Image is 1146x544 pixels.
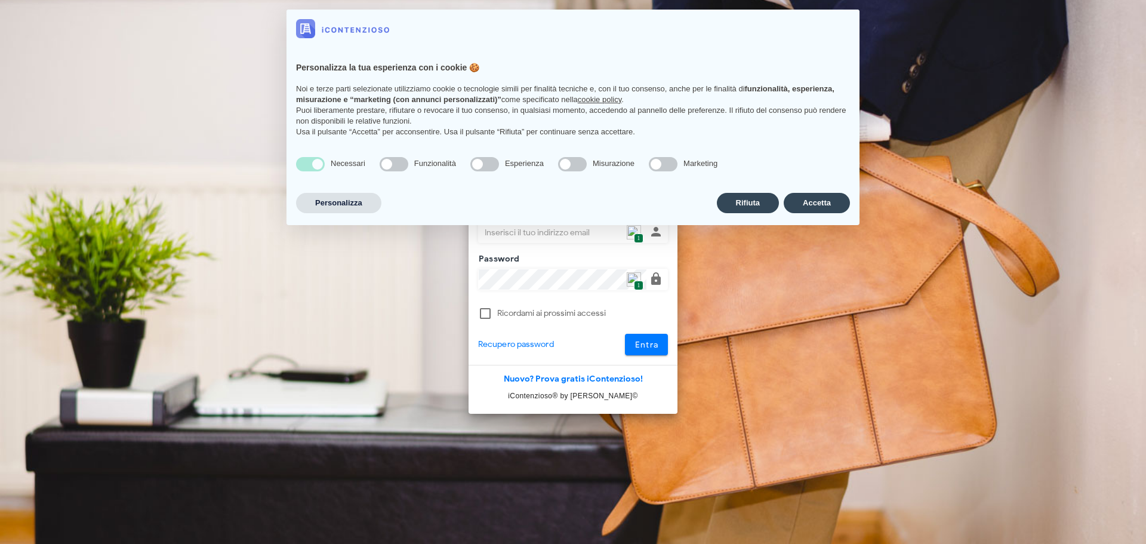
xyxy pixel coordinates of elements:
[296,84,834,104] strong: funzionalità, esperienza, misurazione e “marketing (con annunci personalizzati)”
[296,19,389,38] img: logo
[627,225,641,239] img: npw-badge-icon.svg
[296,62,850,74] h2: Personalizza la tua esperienza con i cookie 🍪
[634,340,659,350] span: Entra
[478,338,554,351] a: Recupero password
[296,84,850,105] p: Noi e terze parti selezionate utilizziamo cookie o tecnologie simili per finalità tecniche e, con...
[469,390,677,402] p: iContenzioso® by [PERSON_NAME]©
[475,253,520,265] label: Password
[296,127,850,137] p: Usa il pulsante “Accetta” per acconsentire. Usa il pulsante “Rifiuta” per continuare senza accett...
[627,272,641,287] img: npw-badge-icon.svg
[593,159,634,168] span: Misurazione
[625,334,668,355] button: Entra
[296,105,850,127] p: Puoi liberamente prestare, rifiutare o revocare il tuo consenso, in qualsiasi momento, accedendo ...
[578,95,621,104] a: cookie policy - il link si apre in una nuova scheda
[296,193,381,213] button: Personalizza
[497,308,668,319] label: Ricordami ai prossimi accessi
[414,159,456,168] span: Funzionalità
[634,233,643,244] span: 1
[505,159,544,168] span: Esperienza
[634,281,643,291] span: 1
[717,193,779,213] button: Rifiuta
[331,159,365,168] span: Necessari
[504,374,643,384] a: Nuovo? Prova gratis iContenzioso!
[784,193,850,213] button: Accetta
[683,159,717,168] span: Marketing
